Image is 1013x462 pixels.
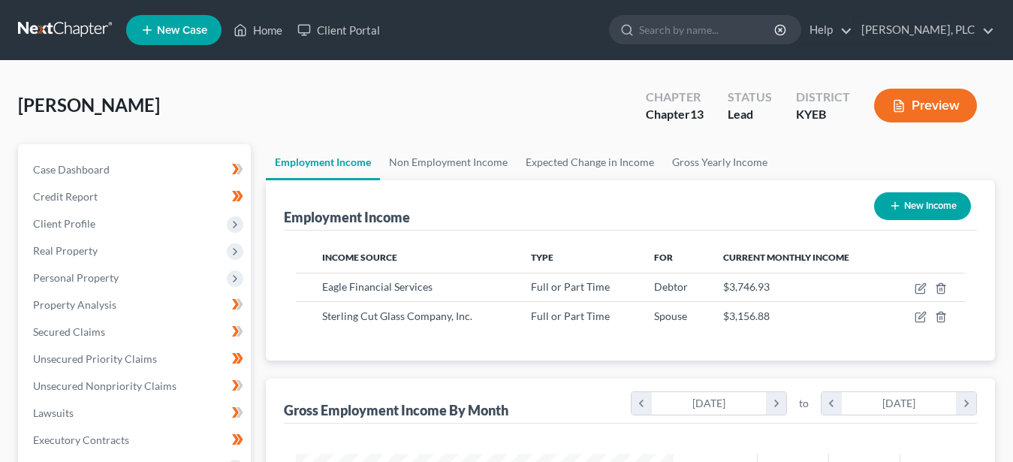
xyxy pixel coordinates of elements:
button: New Income [874,192,971,220]
button: Preview [874,89,977,122]
iframe: Intercom live chat [962,411,998,447]
span: $3,746.93 [723,280,770,293]
i: chevron_left [632,392,652,415]
a: Unsecured Nonpriority Claims [21,373,251,400]
span: Sterling Cut Glass Company, Inc. [322,310,472,322]
a: Secured Claims [21,319,251,346]
a: Credit Report [21,183,251,210]
span: 13 [690,107,704,121]
input: Search by name... [639,16,776,44]
span: New Case [157,25,207,36]
div: Chapter [646,106,704,123]
span: Case Dashboard [33,163,110,176]
a: Home [226,17,290,44]
i: chevron_right [956,392,976,415]
div: [DATE] [842,392,957,415]
span: Type [531,252,553,263]
div: Chapter [646,89,704,106]
span: [PERSON_NAME] [18,94,160,116]
span: Unsecured Priority Claims [33,352,157,365]
span: Current Monthly Income [723,252,849,263]
span: Income Source [322,252,397,263]
div: Employment Income [284,208,410,226]
span: Executory Contracts [33,433,129,446]
div: Status [728,89,772,106]
span: Debtor [654,280,688,293]
span: $3,156.88 [723,310,770,322]
span: Full or Part Time [531,310,610,322]
a: Gross Yearly Income [663,144,776,180]
a: Help [802,17,852,44]
a: Client Portal [290,17,387,44]
span: Real Property [33,244,98,257]
span: For [654,252,673,263]
span: Unsecured Nonpriority Claims [33,379,176,392]
a: Lawsuits [21,400,251,427]
a: Employment Income [266,144,380,180]
span: Credit Report [33,190,98,203]
span: Personal Property [33,271,119,284]
span: Eagle Financial Services [322,280,433,293]
div: Lead [728,106,772,123]
a: Case Dashboard [21,156,251,183]
div: KYEB [796,106,850,123]
span: Lawsuits [33,406,74,419]
i: chevron_right [766,392,786,415]
span: Client Profile [33,217,95,230]
span: Full or Part Time [531,280,610,293]
a: [PERSON_NAME], PLC [854,17,994,44]
div: [DATE] [652,392,767,415]
div: Gross Employment Income By Month [284,401,508,419]
i: chevron_left [822,392,842,415]
a: Unsecured Priority Claims [21,346,251,373]
div: District [796,89,850,106]
a: Executory Contracts [21,427,251,454]
a: Expected Change in Income [517,144,663,180]
span: Spouse [654,310,687,322]
a: Property Analysis [21,291,251,319]
span: Property Analysis [33,298,116,311]
span: to [799,396,809,411]
a: Non Employment Income [380,144,517,180]
span: Secured Claims [33,325,105,338]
